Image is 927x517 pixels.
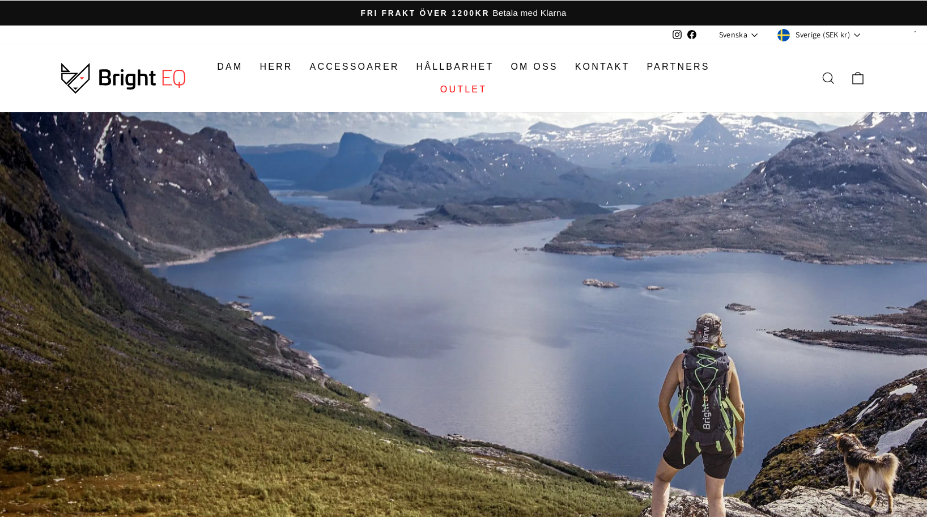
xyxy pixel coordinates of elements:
a: Hållbarhet [408,56,503,78]
span: Fri frakt över 1200kr [361,9,490,18]
a: Partners [638,56,718,78]
a: Herr [251,56,301,78]
button: Svenska [716,26,763,43]
a: Kontakt [567,56,639,78]
span: Svenska [719,29,747,41]
a: Outlet [432,78,495,101]
a: Accessoarer [301,56,408,78]
button: Sverige (SEK kr) [775,26,866,44]
span: Sverige (SEK kr) [790,29,850,41]
ul: Primary [186,56,741,101]
a: Dam [209,56,251,78]
span: Betala med Klarna [490,8,566,18]
a: Om oss [502,56,566,78]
